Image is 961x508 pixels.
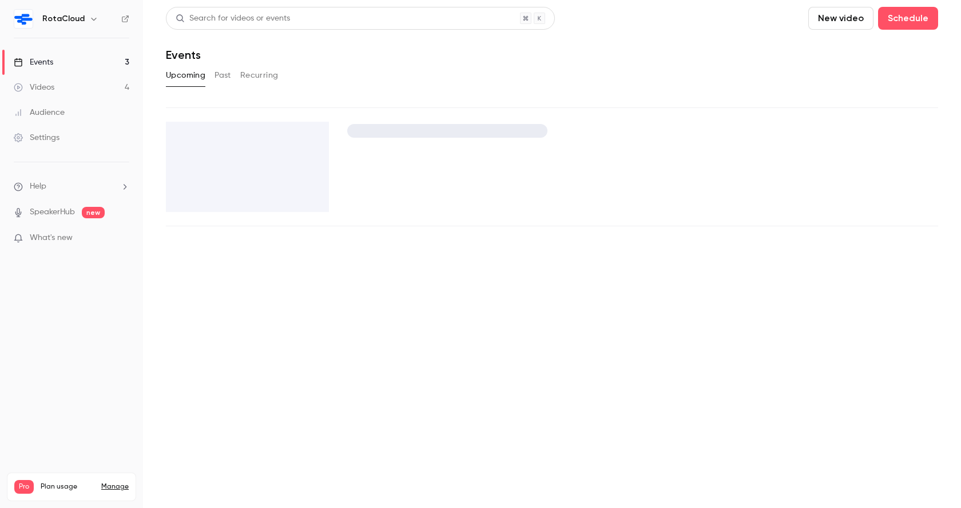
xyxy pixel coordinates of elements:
span: new [82,207,105,218]
button: Recurring [240,66,279,85]
a: SpeakerHub [30,206,75,218]
div: Videos [14,82,54,93]
h6: RotaCloud [42,13,85,25]
div: Settings [14,132,59,143]
button: New video [808,7,873,30]
span: Plan usage [41,482,94,491]
a: Manage [101,482,129,491]
div: Audience [14,107,65,118]
li: help-dropdown-opener [14,181,129,193]
h1: Events [166,48,201,62]
span: Pro [14,480,34,494]
div: Search for videos or events [176,13,290,25]
span: What's new [30,232,73,244]
button: Past [215,66,231,85]
div: Events [14,57,53,68]
span: Help [30,181,46,193]
img: RotaCloud [14,10,33,28]
button: Schedule [878,7,938,30]
button: Upcoming [166,66,205,85]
